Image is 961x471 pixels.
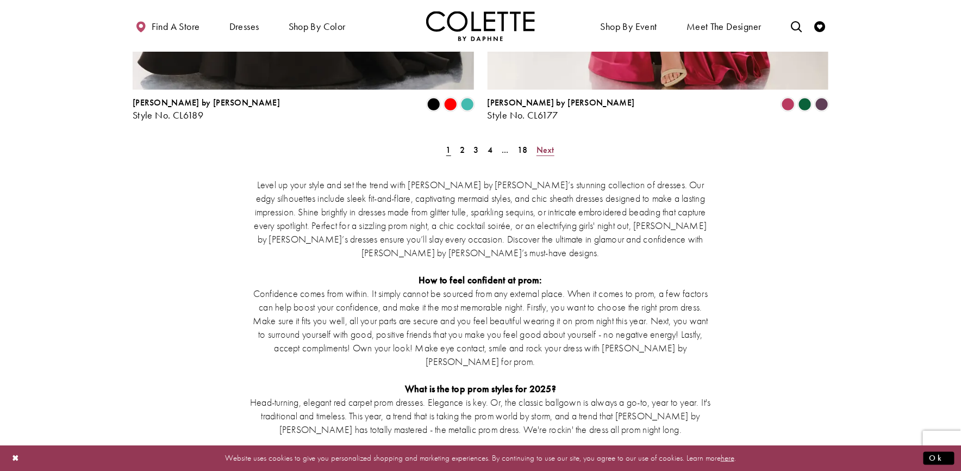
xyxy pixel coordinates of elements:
a: Visit Home Page [426,11,535,41]
i: Plum [815,98,828,111]
span: 2 [460,144,465,156]
span: Shop By Event [601,21,657,32]
span: Shop by color [286,11,348,41]
span: 3 [474,144,479,156]
strong: How to feel confident at prom: [419,274,542,286]
span: 4 [488,144,492,156]
span: Shop by color [289,21,346,32]
span: [PERSON_NAME] by [PERSON_NAME] [488,97,635,108]
a: Page 18 [514,142,531,158]
span: 18 [517,144,528,156]
div: Colette by Daphne Style No. CL6189 [133,98,280,121]
i: Black [427,98,440,111]
span: Current Page [443,142,454,158]
a: Page 2 [457,142,468,158]
button: Submit Dialog [923,451,954,465]
span: Next [536,144,554,156]
span: ... [502,144,509,156]
span: Find a store [152,21,200,32]
p: Website uses cookies to give you personalized shopping and marketing experiences. By continuing t... [78,451,883,466]
img: Colette by Daphne [426,11,535,41]
a: Meet the designer [684,11,764,41]
span: [PERSON_NAME] by [PERSON_NAME] [133,97,280,108]
button: Close Dialog [7,449,25,468]
div: Colette by Daphne Style No. CL6177 [488,98,635,121]
p: Head-turning, elegant red carpet prom dresses. Elegance is key. Or, the classic ballgown is alway... [249,395,712,436]
span: Dresses [229,21,259,32]
a: Page 4 [484,142,496,158]
span: Dresses [227,11,262,41]
a: Next Page [533,142,558,158]
a: here [721,453,734,463]
strong: What is the top prom styles for 2025? [405,382,557,395]
a: Find a store [133,11,202,41]
span: Style No. CL6177 [488,109,558,121]
i: Berry [782,98,795,111]
a: ... [498,142,512,158]
a: Toggle search [788,11,804,41]
i: Hunter Green [798,98,812,111]
i: Turquoise [461,98,474,111]
span: Shop By Event [598,11,660,41]
p: Level up your style and set the trend with [PERSON_NAME] by [PERSON_NAME]’s stunning collection o... [249,178,712,259]
span: 1 [446,144,451,156]
a: Page 3 [471,142,482,158]
i: Red [444,98,457,111]
span: Style No. CL6189 [133,109,203,121]
a: Check Wishlist [812,11,828,41]
p: Confidence comes from within. It simply cannot be sourced from any external place. When it comes ... [249,287,712,368]
span: Meet the designer [687,21,762,32]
